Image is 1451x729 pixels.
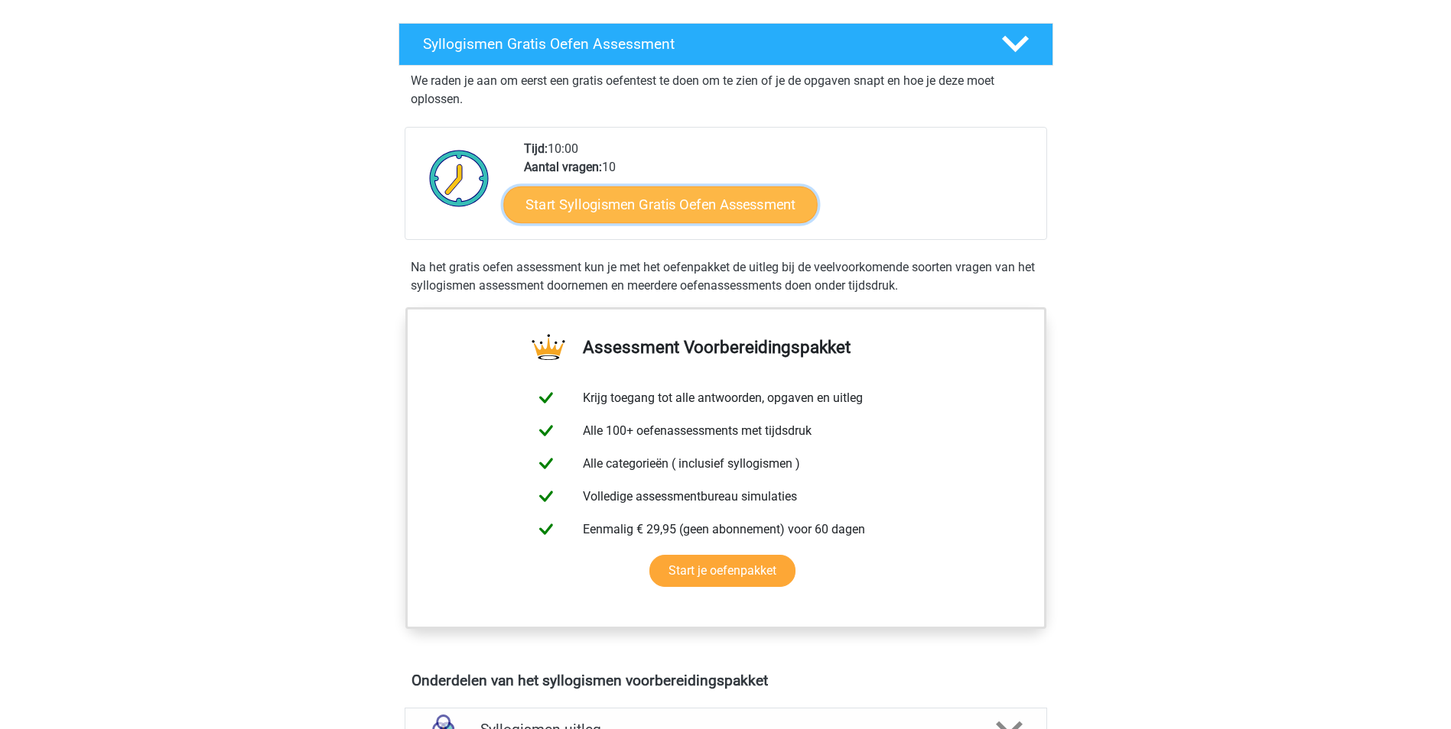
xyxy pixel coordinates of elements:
[423,35,977,53] h4: Syllogismen Gratis Oefen Assessment
[405,258,1047,295] div: Na het gratis oefen assessment kun je met het oefenpakket de uitleg bij de veelvoorkomende soorte...
[412,672,1040,689] h4: Onderdelen van het syllogismen voorbereidingspakket
[512,140,1046,239] div: 10:00 10
[649,555,795,587] a: Start je oefenpakket
[421,140,498,216] img: Klok
[392,23,1059,66] a: Syllogismen Gratis Oefen Assessment
[524,141,548,156] b: Tijd:
[411,72,1041,109] p: We raden je aan om eerst een gratis oefentest te doen om te zien of je de opgaven snapt en hoe je...
[524,160,602,174] b: Aantal vragen:
[503,186,818,222] a: Start Syllogismen Gratis Oefen Assessment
